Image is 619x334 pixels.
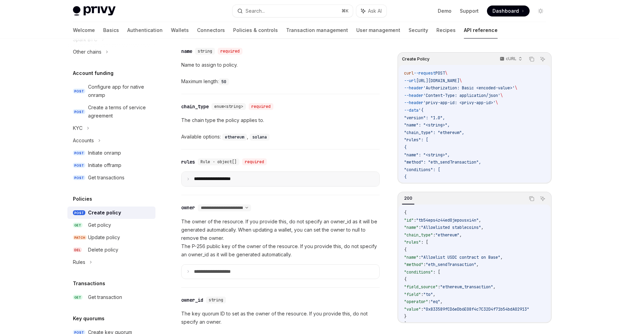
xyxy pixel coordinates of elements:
button: Ask AI [538,194,547,203]
span: , [459,232,462,238]
span: "id" [404,218,414,223]
span: \ [515,85,517,91]
span: "ethereum" [435,232,459,238]
span: --header [404,85,423,91]
a: User management [356,22,400,38]
a: Authentication [127,22,163,38]
span: "Allowlist USDC contract on Base" [421,255,500,260]
span: { [404,145,406,150]
p: The key quorum ID to set as the owner of the resource. If you provide this, do not specify an owner. [181,310,380,326]
span: POST [73,109,85,114]
button: Search...⌘K [232,5,353,17]
div: Initiate onramp [88,149,121,157]
div: Get transaction [88,293,122,301]
button: Copy the contents from the code block [527,194,536,203]
span: POST [73,210,85,215]
span: 'Content-Type: application/json' [423,93,500,98]
span: DEL [73,247,82,253]
span: "method" [404,262,423,267]
a: Transaction management [286,22,348,38]
div: Accounts [73,136,94,145]
a: POSTInitiate onramp [67,147,155,159]
span: "operator" [404,299,428,304]
span: [URL][DOMAIN_NAME] [416,78,459,83]
p: The owner of the resource. If you provide this, do not specify an owner_id as it will be generate... [181,218,380,259]
button: Copy the contents from the code block [527,55,536,64]
span: 'Authorization: Basic <encoded-value>' [423,85,515,91]
p: The chain type the policy applies to. [181,116,380,124]
div: Create a terms of service agreement [88,103,151,120]
a: POSTInitiate offramp [67,159,155,171]
a: POSTCreate policy [67,207,155,219]
span: Dashboard [492,8,519,14]
a: Support [460,8,479,14]
div: Initiate offramp [88,161,121,169]
span: , [476,262,479,267]
a: Basics [103,22,119,38]
span: ⌘ K [341,8,349,14]
span: : [ [433,269,440,275]
div: Other chains [73,48,101,56]
span: PATCH [73,235,87,240]
span: : [421,307,423,312]
span: "to" [423,292,433,297]
span: , [493,284,496,290]
span: , [479,218,481,223]
div: required [242,158,267,165]
div: Update policy [88,233,120,242]
span: POST [435,70,445,76]
span: { [404,277,406,282]
span: "rules" [404,240,421,245]
span: curl [404,70,414,76]
span: 'privy-app-id: <privy-app-id>' [423,100,496,105]
a: POSTConfigure app for native onramp [67,81,155,101]
span: : [419,225,421,230]
span: } [404,314,406,319]
div: , [222,133,250,141]
span: "tb54eps4z44ed0jepousxi4n" [416,218,479,223]
span: "name" [404,225,419,230]
code: 50 [219,78,229,85]
a: Demo [438,8,452,14]
div: Search... [246,7,265,15]
span: : [421,292,423,297]
span: "field_source": "ethereum_transaction", [404,182,498,187]
div: rules [181,158,195,165]
span: Ask AI [368,8,382,14]
span: "eth_sendTransaction" [426,262,476,267]
span: POST [73,163,85,168]
span: { [404,174,406,180]
span: Create Policy [402,56,430,62]
span: "name": "<string>", [404,122,450,128]
span: "field_source" [404,284,438,290]
button: Toggle dark mode [535,5,546,16]
span: "conditions" [404,269,433,275]
span: GET [73,295,83,300]
a: Dashboard [487,5,530,16]
span: : [438,284,440,290]
span: { [404,210,406,215]
span: '{ [419,108,423,113]
code: ethereum [222,134,247,141]
span: "method": "eth_sendTransaction", [404,159,481,165]
span: GET [73,223,83,228]
span: : [428,299,431,304]
span: : [419,255,421,260]
span: --request [414,70,435,76]
span: POST [73,175,85,180]
span: string [198,48,212,54]
h5: Policies [73,195,92,203]
span: "chain_type" [404,232,433,238]
img: light logo [73,6,116,16]
span: : [423,262,426,267]
h5: Transactions [73,279,105,288]
span: "Allowlisted stablecoins" [421,225,481,230]
span: "eq" [431,299,440,304]
span: "ethereum_transaction" [440,284,493,290]
span: : [414,218,416,223]
span: , [481,225,484,230]
div: KYC [73,124,83,132]
div: required [218,48,242,55]
span: --data [404,108,419,113]
span: --url [404,78,416,83]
